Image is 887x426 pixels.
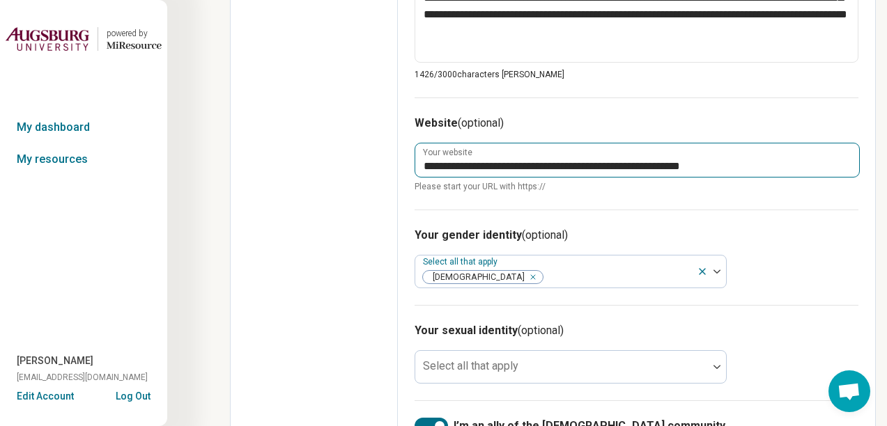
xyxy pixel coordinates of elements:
span: (optional) [458,116,504,129]
img: Augsburg University [6,22,89,56]
a: Augsburg Universitypowered by [6,22,162,56]
span: Please start your URL with https:// [415,180,858,193]
button: Log Out [116,389,151,400]
h3: Website [415,115,858,132]
label: Your website [423,148,472,157]
div: Open chat [828,370,870,412]
span: [DEMOGRAPHIC_DATA] [423,271,529,284]
span: (optional) [518,324,564,337]
label: Select all that apply [423,359,518,372]
div: powered by [107,27,162,40]
h3: Your sexual identity [415,322,858,339]
p: 1426/ 3000 characters [PERSON_NAME] [415,68,858,81]
button: Edit Account [17,389,74,404]
span: (optional) [522,228,568,242]
span: [EMAIL_ADDRESS][DOMAIN_NAME] [17,371,148,384]
label: Select all that apply [423,257,500,267]
span: [PERSON_NAME] [17,354,93,368]
h3: Your gender identity [415,227,858,244]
